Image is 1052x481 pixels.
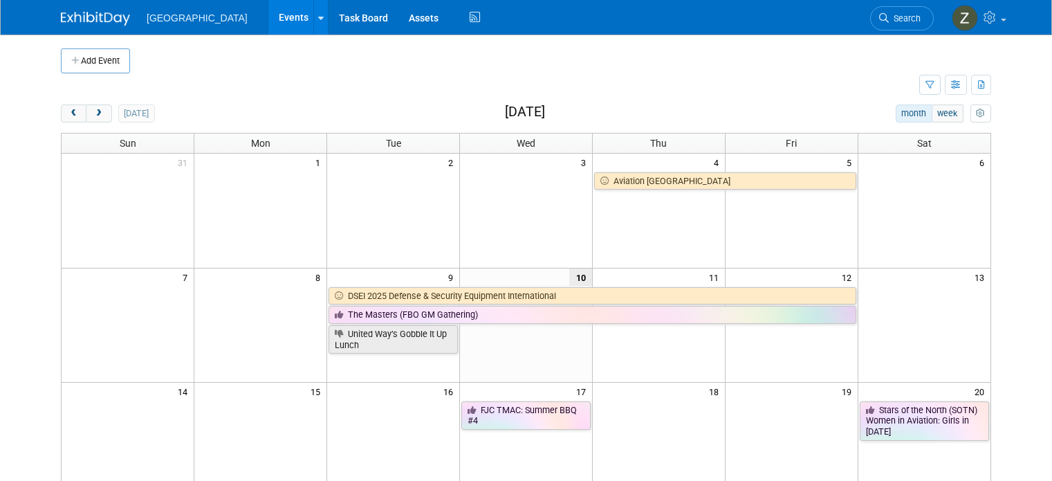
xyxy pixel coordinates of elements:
[870,6,934,30] a: Search
[973,269,990,286] span: 13
[970,105,991,122] button: myCustomButton
[896,105,932,122] button: month
[61,105,86,122] button: prev
[786,138,797,149] span: Fri
[978,154,990,171] span: 6
[569,269,592,286] span: 10
[917,138,932,149] span: Sat
[461,401,591,430] a: FJC TMAC: Summer BBQ #4
[505,105,545,120] h2: [DATE]
[650,138,667,149] span: Thu
[118,105,155,122] button: [DATE]
[181,269,194,286] span: 7
[952,5,978,31] img: Zoe Graham
[86,105,111,122] button: next
[329,325,458,354] a: United Way’s Gobble It Up Lunch
[973,383,990,400] span: 20
[932,105,963,122] button: week
[386,138,401,149] span: Tue
[840,383,858,400] span: 19
[594,172,856,190] a: Aviation [GEOGRAPHIC_DATA]
[840,269,858,286] span: 12
[708,269,725,286] span: 11
[708,383,725,400] span: 18
[580,154,592,171] span: 3
[251,138,270,149] span: Mon
[61,12,130,26] img: ExhibitDay
[712,154,725,171] span: 4
[889,13,921,24] span: Search
[309,383,326,400] span: 15
[176,383,194,400] span: 14
[120,138,136,149] span: Sun
[447,269,459,286] span: 9
[845,154,858,171] span: 5
[442,383,459,400] span: 16
[176,154,194,171] span: 31
[976,109,985,118] i: Personalize Calendar
[517,138,535,149] span: Wed
[329,287,856,305] a: DSEI 2025 Defense & Security Equipment International
[147,12,248,24] span: [GEOGRAPHIC_DATA]
[575,383,592,400] span: 17
[314,269,326,286] span: 8
[314,154,326,171] span: 1
[61,48,130,73] button: Add Event
[329,306,856,324] a: The Masters (FBO GM Gathering)
[447,154,459,171] span: 2
[860,401,989,441] a: Stars of the North (SOTN) Women in Aviation: Girls in [DATE]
